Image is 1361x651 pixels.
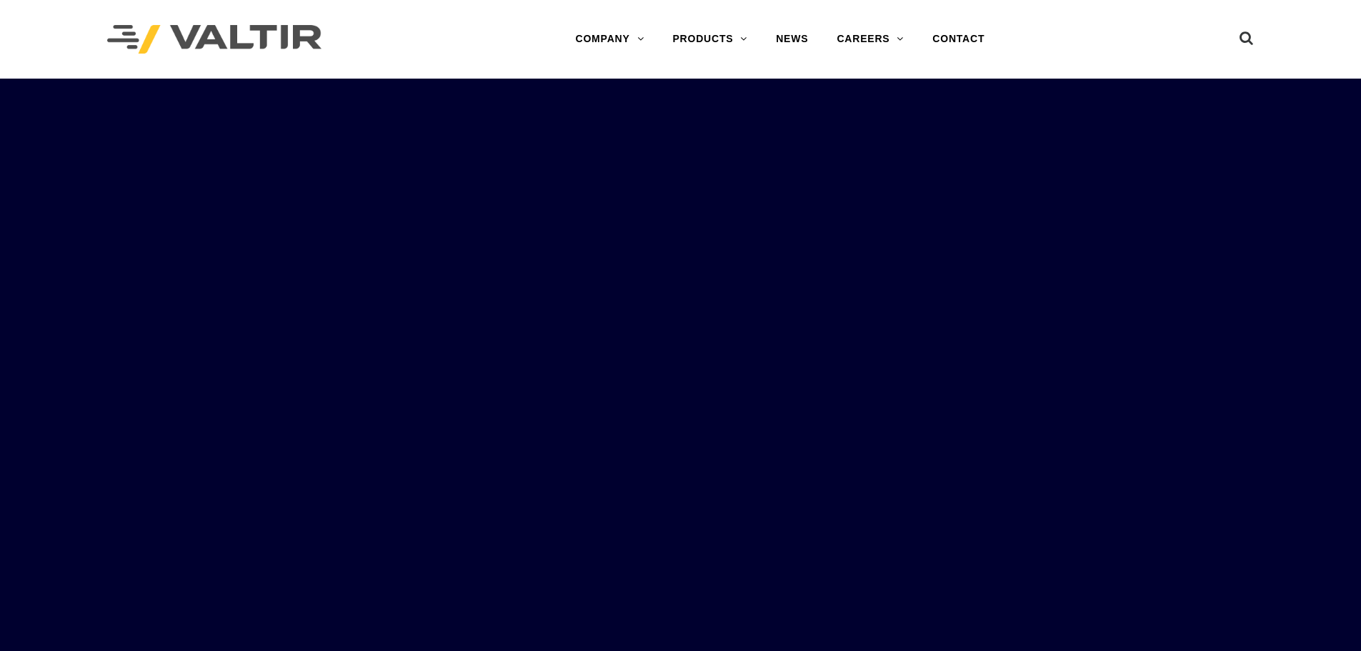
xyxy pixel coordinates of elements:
a: NEWS [762,25,822,54]
a: CAREERS [822,25,918,54]
img: Valtir [107,25,321,54]
a: CONTACT [918,25,999,54]
a: PRODUCTS [658,25,762,54]
a: COMPANY [561,25,658,54]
